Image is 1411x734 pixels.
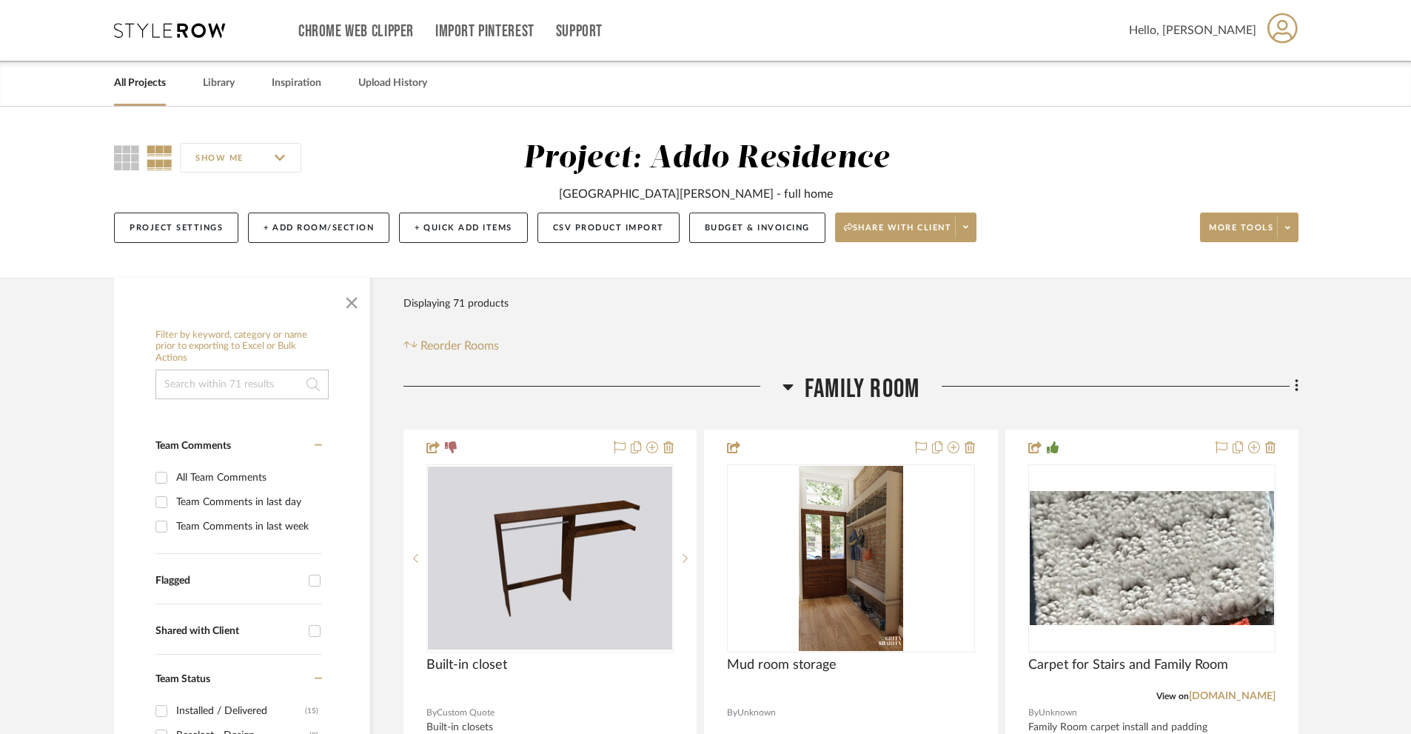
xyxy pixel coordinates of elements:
[728,465,973,652] div: 0
[1028,657,1228,673] span: Carpet for Stairs and Family Room
[1209,222,1273,244] span: More tools
[426,706,437,720] span: By
[435,25,534,38] a: Import Pinterest
[298,25,414,38] a: Chrome Web Clipper
[155,330,329,364] h6: Filter by keyword, category or name prior to exporting to Excel or Bulk Actions
[176,515,318,538] div: Team Comments in last week
[835,213,977,242] button: Share with client
[559,185,833,203] div: [GEOGRAPHIC_DATA][PERSON_NAME] - full home
[155,575,301,587] div: Flagged
[799,466,903,651] img: Mud room storage
[1156,692,1189,701] span: View on
[1028,706,1039,720] span: By
[689,213,825,243] button: Budget & Invoicing
[537,213,680,243] button: CSV Product Import
[176,699,305,723] div: Installed / Delivered
[420,337,499,355] span: Reorder Rooms
[1200,213,1298,242] button: More tools
[805,373,919,405] span: Family Room
[1129,21,1256,39] span: Hello, [PERSON_NAME]
[337,285,366,315] button: Close
[403,337,499,355] button: Reorder Rooms
[437,706,495,720] span: Custom Quote
[155,674,210,684] span: Team Status
[844,222,952,244] span: Share with client
[556,25,603,38] a: Support
[272,73,321,93] a: Inspiration
[1030,491,1274,625] img: Carpet for Stairs and Family Room
[428,467,672,650] img: Built-in closet
[176,466,318,490] div: All Team Comments
[114,213,238,243] button: Project Settings
[737,706,776,720] span: Unknown
[727,657,837,673] span: Mud room storage
[203,73,235,93] a: Library
[155,625,301,638] div: Shared with Client
[305,699,318,723] div: (15)
[114,73,166,93] a: All Projects
[403,289,509,318] div: Displaying 71 products
[248,213,389,243] button: + Add Room/Section
[426,657,507,673] span: Built-in closet
[523,143,890,174] div: Project: Addo Residence
[358,73,427,93] a: Upload History
[1189,691,1276,701] a: [DOMAIN_NAME]
[727,706,737,720] span: By
[155,370,329,399] input: Search within 71 results
[176,490,318,514] div: Team Comments in last day
[1039,706,1077,720] span: Unknown
[399,213,528,243] button: + Quick Add Items
[155,441,231,451] span: Team Comments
